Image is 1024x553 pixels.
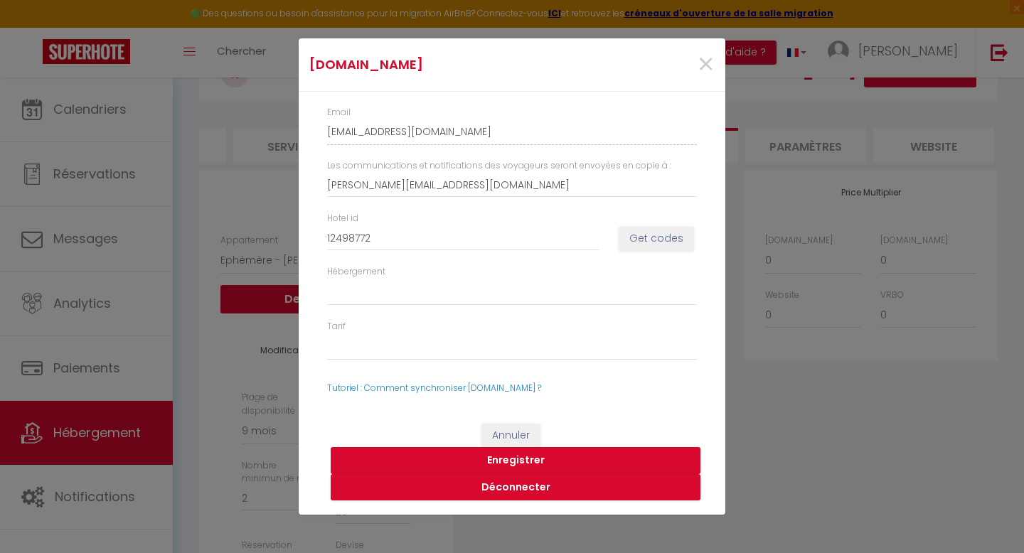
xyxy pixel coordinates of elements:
[331,447,700,474] button: Enregistrer
[11,6,54,48] button: Ouvrir le widget de chat LiveChat
[327,382,541,394] a: Tutoriel : Comment synchroniser [DOMAIN_NAME] ?
[697,50,715,80] button: Close
[331,474,700,501] button: Déconnecter
[309,55,573,75] h4: [DOMAIN_NAME]
[327,320,346,333] label: Tarif
[481,424,540,448] button: Annuler
[327,106,351,119] label: Email
[619,227,694,251] button: Get codes
[327,159,671,173] label: Les communications et notifications des voyageurs seront envoyées en copie à :
[327,212,358,225] label: Hotel id
[327,265,385,279] label: Hébergement
[697,43,715,86] span: ×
